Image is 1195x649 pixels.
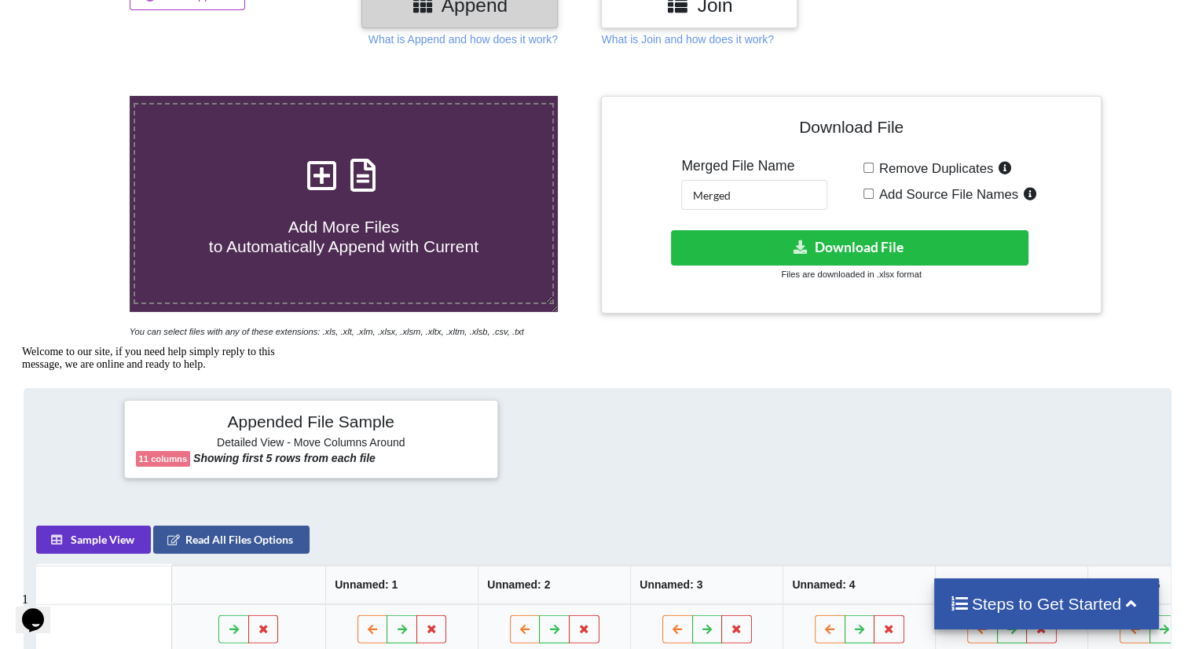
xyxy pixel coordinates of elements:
h4: Appended File Sample [136,412,486,434]
div: Welcome to our site, if you need help simply reply to this message, we are online and ready to help. [6,6,289,31]
h4: Download File [613,108,1089,152]
th: Unnamed: 3 [630,565,783,603]
b: Showing first 5 rows from each file [193,452,376,464]
p: What is Join and how does it work? [601,31,773,47]
th: Unnamed: 5 [935,565,1087,603]
th: Unnamed: 4 [783,565,935,603]
th: Unnamed: 1 [325,565,478,603]
button: Read All Files Options [153,525,310,553]
iframe: chat widget [16,339,299,578]
i: You can select files with any of these extensions: .xls, .xlt, .xlm, .xlsx, .xlsm, .xltx, .xltm, ... [130,327,524,336]
iframe: chat widget [16,586,66,633]
span: Welcome to our site, if you need help simply reply to this message, we are online and ready to help. [6,6,259,31]
button: Download File [671,230,1028,266]
th: Unnamed: 2 [478,565,630,603]
h6: Detailed View - Move Columns Around [136,436,486,452]
input: Enter File Name [681,180,827,210]
h4: Steps to Get Started [950,594,1144,614]
span: Add Source File Names [874,187,1018,202]
p: What is Append and how does it work? [368,31,558,47]
h5: Merged File Name [681,158,827,174]
span: Add More Files to Automatically Append with Current [209,218,478,255]
small: Files are downloaded in .xlsx format [781,269,921,279]
span: Remove Duplicates [874,161,994,176]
